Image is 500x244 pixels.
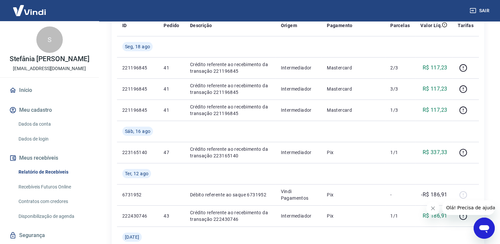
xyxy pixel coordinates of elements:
p: Pagamento [327,22,353,29]
p: Origem [281,22,297,29]
p: Intermediador [281,64,317,71]
p: -R$ 186,91 [421,191,447,199]
a: Recebíveis Futuros Online [16,180,91,194]
p: Pix [327,213,380,219]
p: 43 [164,213,179,219]
p: Pedido [164,22,179,29]
p: Tarifas [458,22,474,29]
span: Ter, 12 ago [125,170,148,177]
a: Relatório de Recebíveis [16,165,91,179]
p: 221196845 [122,64,153,71]
span: Seg, 18 ago [125,43,150,50]
p: Intermediador [281,107,317,113]
p: 1/1 [390,149,410,156]
p: Descrição [190,22,212,29]
p: ID [122,22,127,29]
p: 1/3 [390,107,410,113]
button: Meus recebíveis [8,151,91,165]
p: 41 [164,107,179,113]
p: Parcelas [390,22,410,29]
span: Olá! Precisa de ajuda? [4,5,56,10]
div: S [36,26,63,53]
span: Sáb, 16 ago [125,128,150,135]
p: Mastercard [327,107,380,113]
p: Intermediador [281,86,317,92]
p: Débito referente ao saque 6731952 [190,191,270,198]
p: 221196845 [122,86,153,92]
p: 1/1 [390,213,410,219]
p: Crédito referente ao recebimento da transação 221196845 [190,103,270,117]
p: 223165140 [122,149,153,156]
img: Vindi [8,0,51,20]
p: R$ 117,23 [423,106,447,114]
p: 221196845 [122,107,153,113]
iframe: Botão para abrir a janela de mensagens [474,218,495,239]
p: [EMAIL_ADDRESS][DOMAIN_NAME] [13,65,86,72]
p: 2/3 [390,64,410,71]
span: [DATE] [125,234,139,240]
p: 47 [164,149,179,156]
p: Intermediador [281,149,317,156]
iframe: Fechar mensagem [426,202,440,215]
p: Intermediador [281,213,317,219]
p: R$ 186,91 [423,212,447,220]
p: 6731952 [122,191,153,198]
a: Dados da conta [16,117,91,131]
p: 41 [164,86,179,92]
a: Início [8,83,91,98]
a: Dados de login [16,132,91,146]
a: Contratos com credores [16,195,91,208]
p: Crédito referente ao recebimento da transação 221196845 [190,61,270,74]
p: Pix [327,149,380,156]
button: Meu cadastro [8,103,91,117]
p: R$ 117,23 [423,64,447,72]
p: Stefânia [PERSON_NAME] [10,56,90,62]
p: Mastercard [327,64,380,71]
a: Disponibilização de agenda [16,210,91,223]
button: Sair [468,5,492,17]
iframe: Mensagem da empresa [442,200,495,215]
p: R$ 117,23 [423,85,447,93]
p: Crédito referente ao recebimento da transação 221196845 [190,82,270,96]
p: 222430746 [122,213,153,219]
p: Valor Líq. [420,22,442,29]
p: Crédito referente ao recebimento da transação 223165140 [190,146,270,159]
p: - [390,191,410,198]
p: R$ 337,33 [423,148,447,156]
a: Segurança [8,228,91,243]
p: 3/3 [390,86,410,92]
p: 41 [164,64,179,71]
p: Pix [327,191,380,198]
p: Mastercard [327,86,380,92]
p: Crédito referente ao recebimento da transação 222430746 [190,209,270,223]
p: Vindi Pagamentos [281,188,317,201]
